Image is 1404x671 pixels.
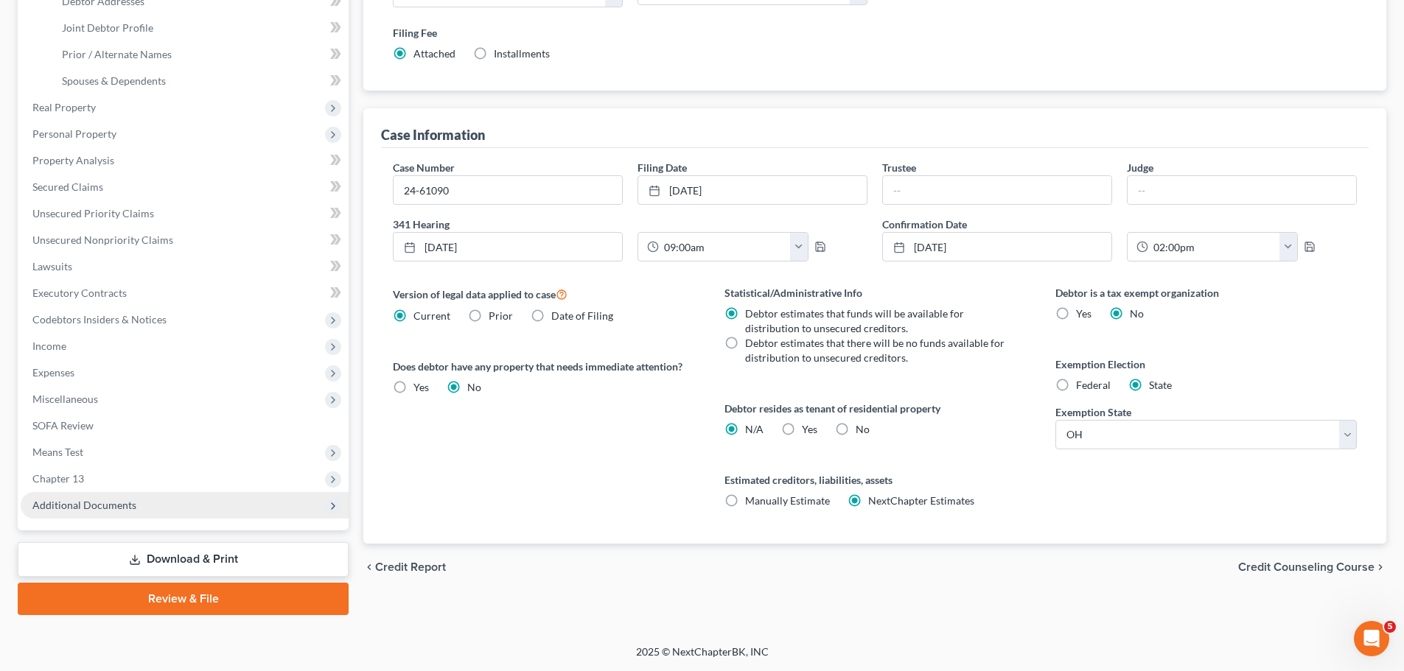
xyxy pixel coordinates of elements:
[883,233,1111,261] a: [DATE]
[724,472,1026,488] label: Estimated creditors, liabilities, assets
[18,583,349,615] a: Review & File
[745,494,830,507] span: Manually Estimate
[32,154,114,166] span: Property Analysis
[882,160,916,175] label: Trustee
[32,446,83,458] span: Means Test
[489,309,513,322] span: Prior
[1354,621,1389,656] iframe: Intercom live chat
[868,494,974,507] span: NextChapter Estimates
[62,74,166,87] span: Spouses & Dependents
[32,340,66,352] span: Income
[385,217,875,232] label: 341 Hearing
[50,68,349,94] a: Spouses & Dependents
[1238,561,1375,573] span: Credit Counseling Course
[394,176,622,204] input: Enter case number...
[1149,379,1172,391] span: State
[18,542,349,577] a: Download & Print
[50,15,349,41] a: Joint Debtor Profile
[363,561,375,573] i: chevron_left
[413,309,450,322] span: Current
[745,423,764,435] span: N/A
[393,285,694,303] label: Version of legal data applied to case
[32,287,127,299] span: Executory Contracts
[381,126,485,144] div: Case Information
[467,381,481,393] span: No
[32,260,72,273] span: Lawsuits
[745,337,1005,364] span: Debtor estimates that there will be no funds available for distribution to unsecured creditors.
[1055,285,1357,301] label: Debtor is a tax exempt organization
[638,176,867,204] a: [DATE]
[1130,307,1144,320] span: No
[551,309,613,322] span: Date of Filing
[32,127,116,140] span: Personal Property
[32,393,98,405] span: Miscellaneous
[1128,176,1356,204] input: --
[745,307,964,334] span: Debtor estimates that funds will be available for distribution to unsecured creditors.
[32,313,167,326] span: Codebtors Insiders & Notices
[802,423,817,435] span: Yes
[32,472,84,485] span: Chapter 13
[1055,404,1131,420] label: Exemption State
[875,217,1364,232] label: Confirmation Date
[50,41,349,68] a: Prior / Alternate Names
[32,233,173,246] span: Unsecured Nonpriority Claims
[659,233,791,261] input: -- : --
[1127,160,1153,175] label: Judge
[32,419,94,432] span: SOFA Review
[413,47,455,60] span: Attached
[1238,561,1386,573] button: Credit Counseling Course chevron_right
[394,233,622,261] a: [DATE]
[1076,307,1092,320] span: Yes
[1148,233,1280,261] input: -- : --
[724,401,1026,416] label: Debtor resides as tenant of residential property
[413,381,429,393] span: Yes
[393,25,1357,41] label: Filing Fee
[1384,621,1396,633] span: 5
[62,21,153,34] span: Joint Debtor Profile
[21,253,349,280] a: Lawsuits
[21,412,349,439] a: SOFA Review
[363,561,446,573] button: chevron_left Credit Report
[494,47,550,60] span: Installments
[21,200,349,227] a: Unsecured Priority Claims
[375,561,446,573] span: Credit Report
[638,160,687,175] label: Filing Date
[856,423,870,435] span: No
[21,227,349,253] a: Unsecured Nonpriority Claims
[393,160,455,175] label: Case Number
[1076,379,1111,391] span: Federal
[1055,356,1357,372] label: Exemption Election
[393,359,694,374] label: Does debtor have any property that needs immediate attention?
[1375,561,1386,573] i: chevron_right
[724,285,1026,301] label: Statistical/Administrative Info
[21,280,349,306] a: Executory Contracts
[883,176,1111,204] input: --
[32,366,74,379] span: Expenses
[32,207,154,219] span: Unsecured Priority Claims
[282,644,1122,671] div: 2025 © NextChapterBK, INC
[32,180,103,193] span: Secured Claims
[21,147,349,174] a: Property Analysis
[21,174,349,200] a: Secured Claims
[32,101,96,113] span: Real Property
[32,499,136,511] span: Additional Documents
[62,48,172,60] span: Prior / Alternate Names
